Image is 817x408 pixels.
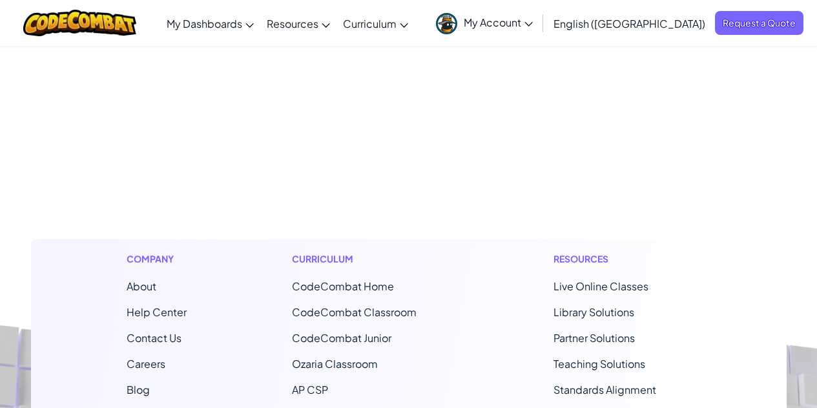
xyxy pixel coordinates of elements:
[292,305,417,319] a: CodeCombat Classroom
[167,17,242,30] span: My Dashboards
[127,357,165,370] a: Careers
[292,252,448,266] h1: Curriculum
[553,383,656,396] a: Standards Alignment
[553,357,645,370] a: Teaching Solutions
[553,331,635,345] a: Partner Solutions
[127,305,187,319] a: Help Center
[127,383,150,396] a: Blog
[553,279,648,293] a: Live Online Classes
[292,357,378,370] a: Ozaria Classroom
[127,252,187,266] h1: Company
[436,13,457,34] img: avatar
[267,17,318,30] span: Resources
[260,6,336,41] a: Resources
[553,252,691,266] h1: Resources
[160,6,260,41] a: My Dashboards
[23,10,136,36] img: CodeCombat logo
[127,331,181,345] span: Contact Us
[336,6,415,41] a: Curriculum
[547,6,712,41] a: English ([GEOGRAPHIC_DATA])
[292,331,391,345] a: CodeCombat Junior
[292,383,328,396] a: AP CSP
[715,11,803,35] a: Request a Quote
[343,17,397,30] span: Curriculum
[553,17,705,30] span: English ([GEOGRAPHIC_DATA])
[464,16,533,29] span: My Account
[127,279,156,293] a: About
[553,305,634,319] a: Library Solutions
[429,3,539,43] a: My Account
[292,279,394,293] span: CodeCombat Home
